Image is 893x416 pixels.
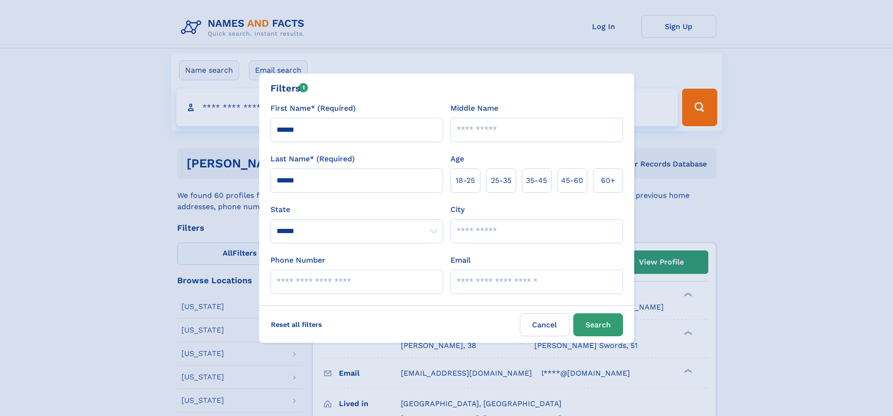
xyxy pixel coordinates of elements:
label: Middle Name [450,103,498,114]
span: 60+ [601,175,615,186]
label: Email [450,255,471,266]
span: 18‑25 [456,175,475,186]
span: 45‑60 [561,175,583,186]
label: City [450,204,465,215]
label: Age [450,153,464,165]
label: State [270,204,443,215]
span: 35‑45 [526,175,547,186]
label: Reset all filters [265,313,328,336]
label: First Name* (Required) [270,103,356,114]
div: Filters [270,81,308,95]
span: 25‑35 [491,175,511,186]
label: Cancel [520,313,570,336]
label: Phone Number [270,255,325,266]
label: Last Name* (Required) [270,153,355,165]
button: Search [573,313,623,336]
